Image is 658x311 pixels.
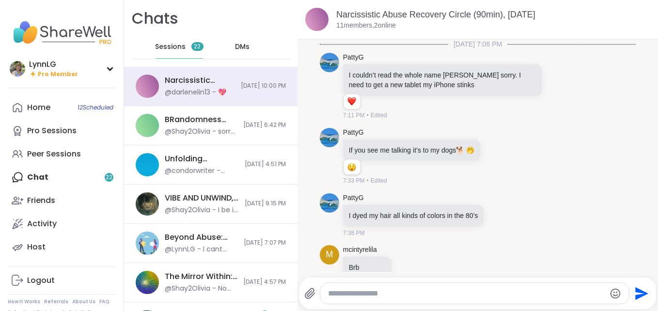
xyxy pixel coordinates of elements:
span: DMs [235,42,250,52]
p: If you see me talking it’s to my dogs [349,145,474,155]
a: PattyG [343,53,364,62]
a: Activity [8,212,116,235]
div: @darlenelin13 - 💖 [165,88,226,97]
div: @Shay2Olivia - sorry I had to go. Have to fed the dogs and let them out. [165,127,237,137]
img: VIBE AND UNWIND, Sep 06 [136,192,159,216]
p: I couldn’t read the whole name [PERSON_NAME] sorry. I need to get a new tablet my iPhone stinks [349,70,536,90]
span: [DATE] 4:51 PM [245,160,286,169]
img: LynnLG [10,61,25,77]
a: Narcissistic Abuse Recovery Circle (90min), [DATE] [336,10,535,19]
div: @LynnLG - I cant hear anything. Sharewell is awful [DATE]. [165,245,238,254]
div: BRandomness Ohana Check-in & Open Forum, [DATE] [165,114,237,125]
img: Beyond Abuse: Healing After No-Contact, Sep 06 [136,232,159,255]
div: Beyond Abuse: Healing After No-Contact, [DATE] [165,232,238,243]
span: 🐕 [456,146,464,154]
h1: Chats [132,8,178,30]
span: 12 Scheduled [78,104,113,111]
span: [DATE] 7:08 PM [448,39,508,49]
div: LynnLG [29,59,78,70]
img: Unfolding Narcissistic Abuse Post Effects , Sep 07 [136,153,159,176]
a: PattyG [343,193,364,203]
div: @Shay2Olivia - I be in [PERSON_NAME] session [165,205,239,215]
span: [DATE] 7:07 PM [244,239,286,247]
span: • [366,176,368,185]
a: Logout [8,269,116,292]
span: Edited [371,111,387,120]
a: About Us [72,298,95,305]
div: @condorwriter - Good heavens, woman! Have you lost your senses???!!! RUN AWAY! [165,166,239,176]
div: VIBE AND UNWIND, [DATE] [165,193,239,203]
div: Pro Sessions [27,125,77,136]
span: [DATE] 6:42 PM [243,121,286,129]
a: mcintyrelila [343,245,377,255]
a: PattyG [343,128,364,138]
a: FAQ [99,298,110,305]
button: Reactions: love [346,98,357,106]
span: Pro Member [38,70,78,78]
div: The Mirror Within: Return to Your True Self, [DATE] [165,271,237,282]
div: Friends [27,195,55,206]
div: Narcissistic Abuse Recovery Circle (90min), [DATE] [165,75,235,86]
span: • [366,111,368,120]
div: Unfolding Narcissistic Abuse Post Effects , [DATE] [165,154,239,164]
p: 11 members, 2 online [336,21,396,31]
span: Sessions [155,42,186,52]
a: Host [8,235,116,259]
span: [DATE] 9:15 PM [245,200,286,208]
img: https://sharewell-space-live.sfo3.digitaloceanspaces.com/user-generated/b8d3f3a7-9067-4310-8616-1... [320,193,339,213]
a: Home12Scheduled [8,96,116,119]
img: Narcissistic Abuse Recovery Circle (90min), Sep 07 [305,8,329,31]
span: 7:38 PM [343,229,365,237]
span: 7:33 PM [343,176,365,185]
div: Peer Sessions [27,149,81,159]
img: https://sharewell-space-live.sfo3.digitaloceanspaces.com/user-generated/b8d3f3a7-9067-4310-8616-1... [320,128,339,147]
button: Reactions: wow [346,163,357,171]
a: Pro Sessions [8,119,116,142]
div: Activity [27,218,57,229]
div: Reaction list [344,94,360,109]
span: 22 [194,43,201,51]
p: Brb [349,263,386,272]
a: Referrals [44,298,68,305]
span: [DATE] 10:00 PM [241,82,286,90]
img: Narcissistic Abuse Recovery Circle (90min), Sep 07 [136,75,159,98]
span: [DATE] 4:57 PM [243,278,286,286]
span: m [326,248,333,261]
div: @Shay2Olivia - No matter how hurt you are, or what you going through it the people who show up an... [165,284,237,294]
button: Send [629,282,651,304]
a: Friends [8,189,116,212]
div: Reaction list [344,159,360,175]
div: Host [27,242,46,252]
div: Logout [27,275,55,286]
img: https://sharewell-space-live.sfo3.digitaloceanspaces.com/user-generated/b8d3f3a7-9067-4310-8616-1... [320,53,339,72]
button: Emoji picker [610,288,621,299]
img: BRandomness Ohana Check-in & Open Forum, Sep 07 [136,114,159,137]
div: Home [27,102,50,113]
a: How It Works [8,298,40,305]
span: 7:11 PM [343,111,365,120]
img: ShareWell Nav Logo [8,16,116,49]
a: Peer Sessions [8,142,116,166]
span: 🤭 [466,146,474,154]
img: The Mirror Within: Return to Your True Self, Sep 06 [136,271,159,294]
textarea: Type your message [328,289,605,298]
span: Edited [371,176,387,185]
p: I dyed my hair all kinds of colors in the 80’s [349,211,478,220]
iframe: Spotlight [252,43,260,50]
